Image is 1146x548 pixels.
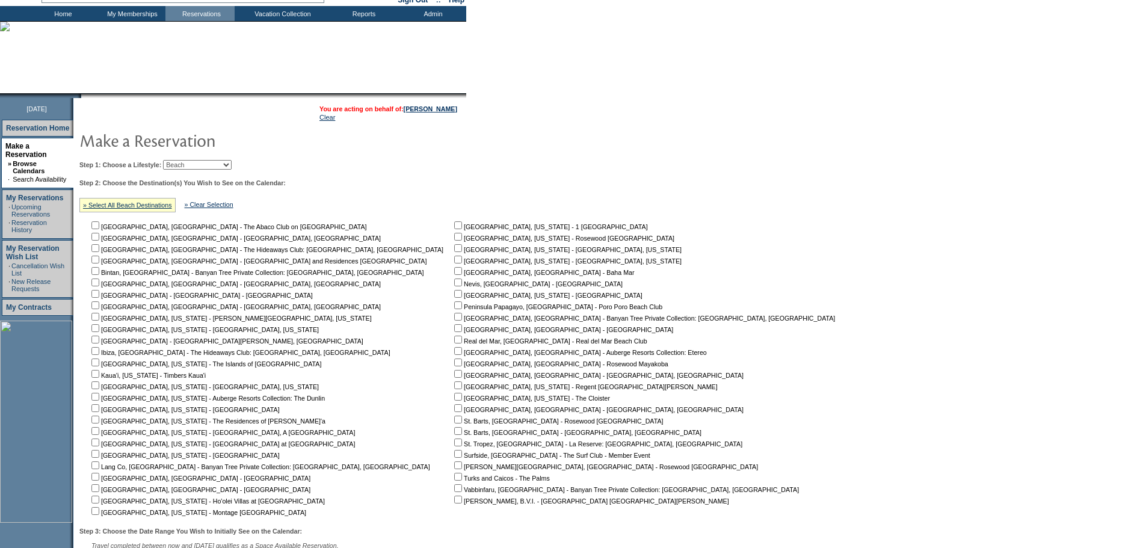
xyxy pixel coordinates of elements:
[89,486,310,493] nobr: [GEOGRAPHIC_DATA], [GEOGRAPHIC_DATA] - [GEOGRAPHIC_DATA]
[13,176,66,183] a: Search Availability
[452,429,701,436] nobr: St. Barts, [GEOGRAPHIC_DATA] - [GEOGRAPHIC_DATA], [GEOGRAPHIC_DATA]
[89,372,206,379] nobr: Kaua'i, [US_STATE] - Timbers Kaua'i
[452,292,642,299] nobr: [GEOGRAPHIC_DATA], [US_STATE] - [GEOGRAPHIC_DATA]
[452,452,650,459] nobr: Surfside, [GEOGRAPHIC_DATA] - The Surf Club - Member Event
[452,235,674,242] nobr: [GEOGRAPHIC_DATA], [US_STATE] - Rosewood [GEOGRAPHIC_DATA]
[89,475,310,482] nobr: [GEOGRAPHIC_DATA], [GEOGRAPHIC_DATA] - [GEOGRAPHIC_DATA]
[452,257,682,265] nobr: [GEOGRAPHIC_DATA], [US_STATE] - [GEOGRAPHIC_DATA], [US_STATE]
[452,269,634,276] nobr: [GEOGRAPHIC_DATA], [GEOGRAPHIC_DATA] - Baha Mar
[452,280,623,288] nobr: Nevis, [GEOGRAPHIC_DATA] - [GEOGRAPHIC_DATA]
[8,203,10,218] td: ·
[452,246,682,253] nobr: [GEOGRAPHIC_DATA], [US_STATE] - [GEOGRAPHIC_DATA], [US_STATE]
[89,406,280,413] nobr: [GEOGRAPHIC_DATA], [US_STATE] - [GEOGRAPHIC_DATA]
[89,497,325,505] nobr: [GEOGRAPHIC_DATA], [US_STATE] - Ho'olei Villas at [GEOGRAPHIC_DATA]
[185,201,233,208] a: » Clear Selection
[89,463,430,470] nobr: Lang Co, [GEOGRAPHIC_DATA] - Banyan Tree Private Collection: [GEOGRAPHIC_DATA], [GEOGRAPHIC_DATA]
[452,360,668,368] nobr: [GEOGRAPHIC_DATA], [GEOGRAPHIC_DATA] - Rosewood Mayakoba
[89,383,319,390] nobr: [GEOGRAPHIC_DATA], [US_STATE] - [GEOGRAPHIC_DATA], [US_STATE]
[6,303,52,312] a: My Contracts
[165,6,235,21] td: Reservations
[328,6,397,21] td: Reports
[6,124,69,132] a: Reservation Home
[452,440,742,448] nobr: St. Tropez, [GEOGRAPHIC_DATA] - La Reserve: [GEOGRAPHIC_DATA], [GEOGRAPHIC_DATA]
[452,383,718,390] nobr: [GEOGRAPHIC_DATA], [US_STATE] - Regent [GEOGRAPHIC_DATA][PERSON_NAME]
[77,93,81,98] img: promoShadowLeftCorner.gif
[96,6,165,21] td: My Memberships
[397,6,466,21] td: Admin
[452,315,835,322] nobr: [GEOGRAPHIC_DATA], [GEOGRAPHIC_DATA] - Banyan Tree Private Collection: [GEOGRAPHIC_DATA], [GEOGRA...
[89,440,355,448] nobr: [GEOGRAPHIC_DATA], [US_STATE] - [GEOGRAPHIC_DATA] at [GEOGRAPHIC_DATA]
[452,395,610,402] nobr: [GEOGRAPHIC_DATA], [US_STATE] - The Cloister
[89,235,381,242] nobr: [GEOGRAPHIC_DATA], [GEOGRAPHIC_DATA] - [GEOGRAPHIC_DATA], [GEOGRAPHIC_DATA]
[11,203,50,218] a: Upcoming Reservations
[452,337,647,345] nobr: Real del Mar, [GEOGRAPHIC_DATA] - Real del Mar Beach Club
[89,417,325,425] nobr: [GEOGRAPHIC_DATA], [US_STATE] - The Residences of [PERSON_NAME]'a
[26,105,47,112] span: [DATE]
[27,6,96,21] td: Home
[89,257,427,265] nobr: [GEOGRAPHIC_DATA], [GEOGRAPHIC_DATA] - [GEOGRAPHIC_DATA] and Residences [GEOGRAPHIC_DATA]
[452,303,662,310] nobr: Peninsula Papagayo, [GEOGRAPHIC_DATA] - Poro Poro Beach Club
[452,223,648,230] nobr: [GEOGRAPHIC_DATA], [US_STATE] - 1 [GEOGRAPHIC_DATA]
[89,337,363,345] nobr: [GEOGRAPHIC_DATA] - [GEOGRAPHIC_DATA][PERSON_NAME], [GEOGRAPHIC_DATA]
[89,292,313,299] nobr: [GEOGRAPHIC_DATA] - [GEOGRAPHIC_DATA] - [GEOGRAPHIC_DATA]
[89,280,381,288] nobr: [GEOGRAPHIC_DATA], [GEOGRAPHIC_DATA] - [GEOGRAPHIC_DATA], [GEOGRAPHIC_DATA]
[8,176,11,183] td: ·
[79,179,286,186] b: Step 2: Choose the Destination(s) You Wish to See on the Calendar:
[89,509,306,516] nobr: [GEOGRAPHIC_DATA], [US_STATE] - Montage [GEOGRAPHIC_DATA]
[452,349,707,356] nobr: [GEOGRAPHIC_DATA], [GEOGRAPHIC_DATA] - Auberge Resorts Collection: Etereo
[89,223,367,230] nobr: [GEOGRAPHIC_DATA], [GEOGRAPHIC_DATA] - The Abaco Club on [GEOGRAPHIC_DATA]
[89,326,319,333] nobr: [GEOGRAPHIC_DATA], [US_STATE] - [GEOGRAPHIC_DATA], [US_STATE]
[13,160,45,174] a: Browse Calendars
[79,528,302,535] b: Step 3: Choose the Date Range You Wish to Initially See on the Calendar:
[8,278,10,292] td: ·
[11,219,47,233] a: Reservation History
[89,429,355,436] nobr: [GEOGRAPHIC_DATA], [US_STATE] - [GEOGRAPHIC_DATA], A [GEOGRAPHIC_DATA]
[452,497,729,505] nobr: [PERSON_NAME], B.V.I. - [GEOGRAPHIC_DATA] [GEOGRAPHIC_DATA][PERSON_NAME]
[452,326,673,333] nobr: [GEOGRAPHIC_DATA], [GEOGRAPHIC_DATA] - [GEOGRAPHIC_DATA]
[81,93,82,98] img: blank.gif
[452,417,663,425] nobr: St. Barts, [GEOGRAPHIC_DATA] - Rosewood [GEOGRAPHIC_DATA]
[89,452,280,459] nobr: [GEOGRAPHIC_DATA], [US_STATE] - [GEOGRAPHIC_DATA]
[89,349,390,356] nobr: Ibiza, [GEOGRAPHIC_DATA] - The Hideaways Club: [GEOGRAPHIC_DATA], [GEOGRAPHIC_DATA]
[452,372,744,379] nobr: [GEOGRAPHIC_DATA], [GEOGRAPHIC_DATA] - [GEOGRAPHIC_DATA], [GEOGRAPHIC_DATA]
[6,194,63,202] a: My Reservations
[11,278,51,292] a: New Release Requests
[89,395,325,402] nobr: [GEOGRAPHIC_DATA], [US_STATE] - Auberge Resorts Collection: The Dunlin
[11,262,64,277] a: Cancellation Wish List
[452,475,550,482] nobr: Turks and Caicos - The Palms
[89,360,321,368] nobr: [GEOGRAPHIC_DATA], [US_STATE] - The Islands of [GEOGRAPHIC_DATA]
[5,142,47,159] a: Make a Reservation
[79,128,320,152] img: pgTtlMakeReservation.gif
[235,6,328,21] td: Vacation Collection
[452,463,758,470] nobr: [PERSON_NAME][GEOGRAPHIC_DATA], [GEOGRAPHIC_DATA] - Rosewood [GEOGRAPHIC_DATA]
[8,219,10,233] td: ·
[89,246,443,253] nobr: [GEOGRAPHIC_DATA], [GEOGRAPHIC_DATA] - The Hideaways Club: [GEOGRAPHIC_DATA], [GEOGRAPHIC_DATA]
[452,406,744,413] nobr: [GEOGRAPHIC_DATA], [GEOGRAPHIC_DATA] - [GEOGRAPHIC_DATA], [GEOGRAPHIC_DATA]
[83,202,172,209] a: » Select All Beach Destinations
[404,105,457,112] a: [PERSON_NAME]
[8,160,11,167] b: »
[8,262,10,277] td: ·
[89,269,424,276] nobr: Bintan, [GEOGRAPHIC_DATA] - Banyan Tree Private Collection: [GEOGRAPHIC_DATA], [GEOGRAPHIC_DATA]
[319,105,457,112] span: You are acting on behalf of:
[79,161,161,168] b: Step 1: Choose a Lifestyle:
[89,303,381,310] nobr: [GEOGRAPHIC_DATA], [GEOGRAPHIC_DATA] - [GEOGRAPHIC_DATA], [GEOGRAPHIC_DATA]
[319,114,335,121] a: Clear
[89,315,372,322] nobr: [GEOGRAPHIC_DATA], [US_STATE] - [PERSON_NAME][GEOGRAPHIC_DATA], [US_STATE]
[6,244,60,261] a: My Reservation Wish List
[452,486,799,493] nobr: Vabbinfaru, [GEOGRAPHIC_DATA] - Banyan Tree Private Collection: [GEOGRAPHIC_DATA], [GEOGRAPHIC_DATA]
